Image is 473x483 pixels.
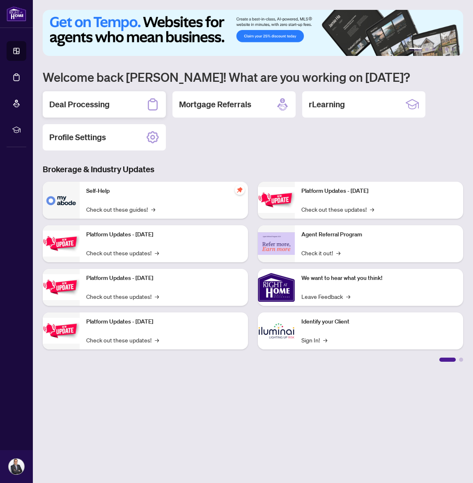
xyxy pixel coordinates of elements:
[301,205,374,214] a: Check out these updates!→
[409,48,422,51] button: 1
[43,69,463,85] h1: Welcome back [PERSON_NAME]! What are you working on [DATE]?
[452,48,455,51] button: 6
[301,248,340,257] a: Check it out!→
[309,99,345,110] h2: rLearning
[43,318,80,344] img: Platform Updates - July 8, 2025
[43,164,463,175] h3: Brokerage & Industry Updates
[258,269,295,306] img: We want to hear what you think!
[43,274,80,300] img: Platform Updates - July 21, 2025
[301,317,457,326] p: Identify your Client
[323,335,327,344] span: →
[440,454,465,479] button: Open asap
[439,48,442,51] button: 4
[86,187,241,196] p: Self-Help
[301,274,457,283] p: We want to hear what you think!
[370,205,374,214] span: →
[258,232,295,255] img: Agent Referral Program
[301,230,457,239] p: Agent Referral Program
[155,292,159,301] span: →
[9,459,24,474] img: Profile Icon
[151,205,155,214] span: →
[86,274,241,283] p: Platform Updates - [DATE]
[86,205,155,214] a: Check out these guides!→
[301,335,327,344] a: Sign In!→
[258,312,295,349] img: Identify your Client
[346,292,350,301] span: →
[258,187,295,213] img: Platform Updates - June 23, 2025
[43,182,80,219] img: Self-Help
[432,48,435,51] button: 3
[336,248,340,257] span: →
[86,292,159,301] a: Check out these updates!→
[179,99,251,110] h2: Mortgage Referrals
[301,292,350,301] a: Leave Feedback→
[86,317,241,326] p: Platform Updates - [DATE]
[86,335,159,344] a: Check out these updates!→
[43,231,80,257] img: Platform Updates - September 16, 2025
[49,99,110,110] h2: Deal Processing
[43,10,463,56] img: Slide 0
[155,335,159,344] span: →
[235,185,245,195] span: pushpin
[425,48,429,51] button: 2
[86,248,159,257] a: Check out these updates!→
[7,6,26,21] img: logo
[155,248,159,257] span: →
[49,132,106,143] h2: Profile Settings
[86,230,241,239] p: Platform Updates - [DATE]
[301,187,457,196] p: Platform Updates - [DATE]
[445,48,448,51] button: 5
